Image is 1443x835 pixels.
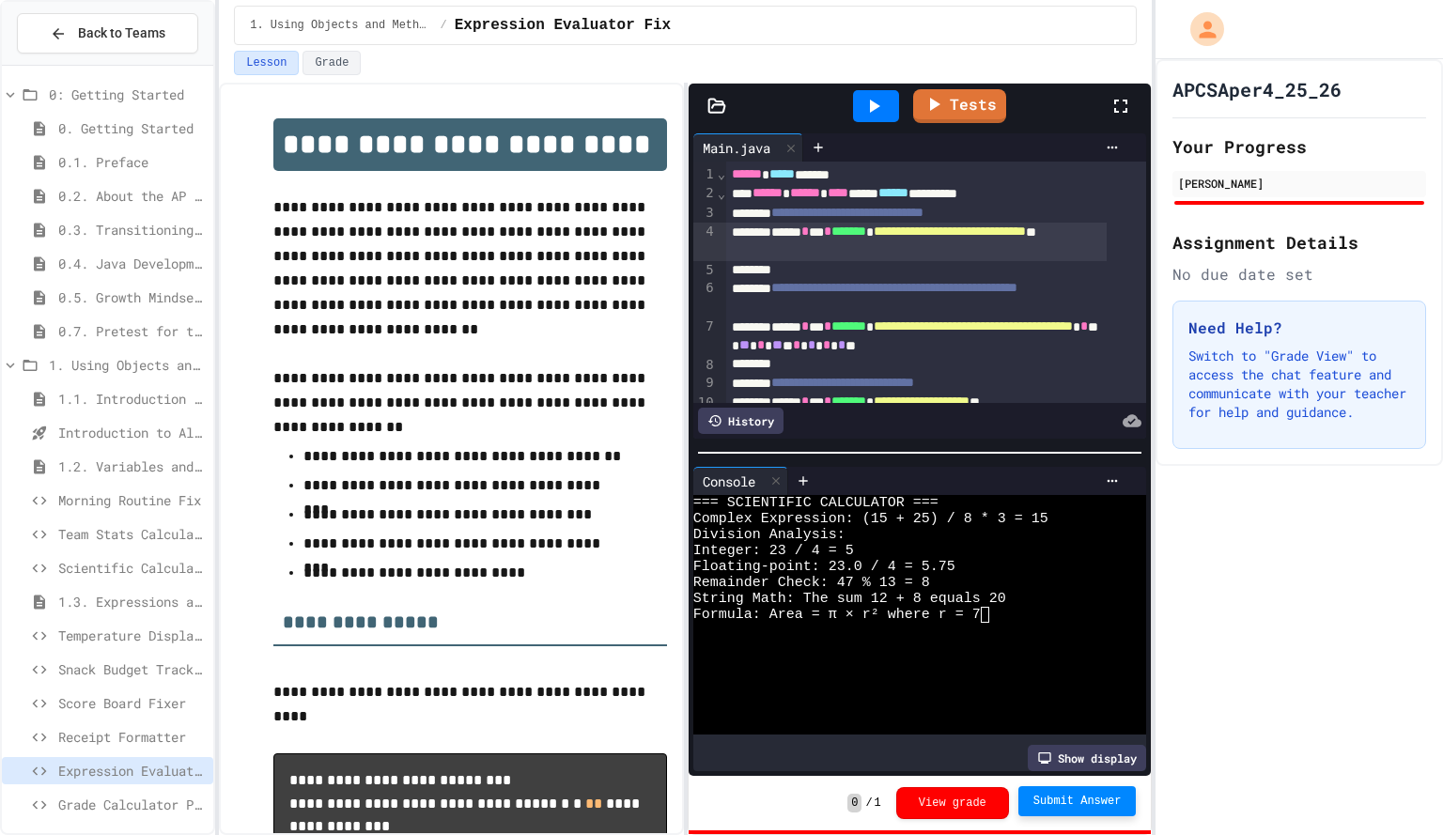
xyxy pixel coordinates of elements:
span: String Math: The sum 12 + 8 equals 20 [693,591,1006,607]
button: Submit Answer [1018,786,1137,816]
button: Grade [303,51,361,75]
span: 1.2. Variables and Data Types [58,456,206,476]
div: Console [693,472,765,491]
span: Expression Evaluator Fix [455,14,671,37]
span: Receipt Formatter [58,727,206,747]
h1: APCSAper4_25_26 [1172,76,1342,102]
div: History [698,408,784,434]
div: No due date set [1172,263,1426,286]
span: Integer: 23 / 4 = 5 [693,543,854,559]
span: / [441,18,447,33]
span: Fold line [717,166,726,181]
button: View grade [896,787,1009,819]
div: 10 [693,394,717,412]
div: 4 [693,223,717,261]
span: 0.2. About the AP CSA Exam [58,186,206,206]
span: 0.5. Growth Mindset and Pair Programming [58,287,206,307]
span: 0. Getting Started [58,118,206,138]
span: 1 [875,796,881,811]
span: Snack Budget Tracker [58,659,206,679]
div: Show display [1028,745,1146,771]
span: 0.4. Java Development Environments [58,254,206,273]
button: Lesson [234,51,299,75]
button: Back to Teams [17,13,198,54]
span: Back to Teams [78,23,165,43]
div: 7 [693,317,717,356]
div: 1 [693,165,717,184]
span: 1. Using Objects and Methods [250,18,432,33]
span: Score Board Fixer [58,693,206,713]
span: 0.3. Transitioning from AP CSP to AP CSA [58,220,206,240]
span: Fold line [717,186,726,201]
div: 9 [693,374,717,393]
div: 6 [693,279,717,317]
span: Floating-point: 23.0 / 4 = 5.75 [693,559,955,575]
span: 0.1. Preface [58,152,206,172]
h2: Your Progress [1172,133,1426,160]
span: Introduction to Algorithms, Programming, and Compilers [58,423,206,442]
div: [PERSON_NAME] [1178,175,1420,192]
div: Console [693,467,788,495]
span: Grade Calculator Pro [58,795,206,814]
span: Team Stats Calculator [58,524,206,544]
span: Submit Answer [1033,794,1122,809]
div: Main.java [693,133,803,162]
span: 1. Using Objects and Methods [49,355,206,375]
span: Remainder Check: 47 % 13 = 8 [693,575,930,591]
span: 0: Getting Started [49,85,206,104]
div: 5 [693,261,717,280]
span: 0 [847,794,861,812]
span: Complex Expression: (15 + 25) / 8 * 3 = 15 [693,511,1048,527]
span: 1.3. Expressions and Output [New] [58,592,206,611]
span: / [865,796,872,811]
span: 1.1. Introduction to Algorithms, Programming, and Compilers [58,389,206,409]
span: === SCIENTIFIC CALCULATOR === [693,495,939,511]
span: Formula: Area = π × r² where r = 7 [693,607,981,623]
h2: Assignment Details [1172,229,1426,255]
div: 3 [693,204,717,223]
span: 0.7. Pretest for the AP CSA Exam [58,321,206,341]
div: Main.java [693,138,780,158]
div: 2 [693,184,717,203]
span: Division Analysis: [693,527,846,543]
a: Tests [913,89,1006,123]
p: Switch to "Grade View" to access the chat feature and communicate with your teacher for help and ... [1188,347,1410,422]
span: Scientific Calculator [58,558,206,578]
span: Morning Routine Fix [58,490,206,510]
span: Expression Evaluator Fix [58,761,206,781]
div: My Account [1171,8,1229,51]
div: 8 [693,356,717,375]
h3: Need Help? [1188,317,1410,339]
span: Temperature Display Fix [58,626,206,645]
